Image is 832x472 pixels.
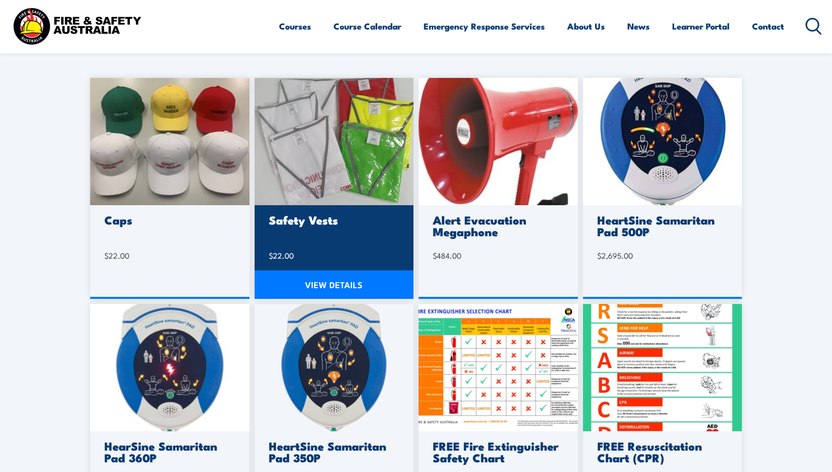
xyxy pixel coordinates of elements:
a: Courses [279,13,311,40]
img: FREE Resuscitation Chart – What are the 7 steps to CPR Chart / Sign / Poster [583,304,742,431]
img: 500.jpg [583,78,742,205]
img: 360.jpg [90,304,249,431]
h3: HearSine Samaritan Pad 360P [104,440,232,463]
img: 20230220_093531-scaled-1.jpg [255,78,414,205]
h3: HeartSine Samaritan Pad 350P [269,440,397,463]
span: $ [433,250,437,261]
span: $ [104,250,108,261]
a: Emergency Response Services [424,13,545,40]
h3: Alert Evacuation Megaphone [433,214,561,237]
h3: Safety Vests [269,214,397,226]
a: Learner Portal [672,13,730,40]
a: VIEW DETAILS [255,270,414,299]
a: Course Calendar [334,13,401,40]
a: Contact [752,13,784,40]
h3: Caps [104,214,232,226]
span: $ [597,250,601,261]
bdi: 2,695.00 [597,250,633,261]
span: $ [269,250,273,261]
bdi: 22.00 [104,250,129,261]
a: News [627,13,650,40]
img: Fire-Extinguisher-Chart.png [419,304,578,431]
a: About Us [567,13,605,40]
img: caps-scaled-1.jpg [90,78,249,205]
bdi: 484.00 [433,250,461,261]
h3: FREE Resuscitation Chart (CPR) [597,440,725,463]
img: megaphone-1.jpg [419,78,578,205]
img: 350.png [255,304,414,431]
h3: FREE Fire Extinguisher Safety Chart [433,440,561,463]
h3: HeartSine Samaritan Pad 500P [597,214,725,237]
bdi: 22.00 [269,250,294,261]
